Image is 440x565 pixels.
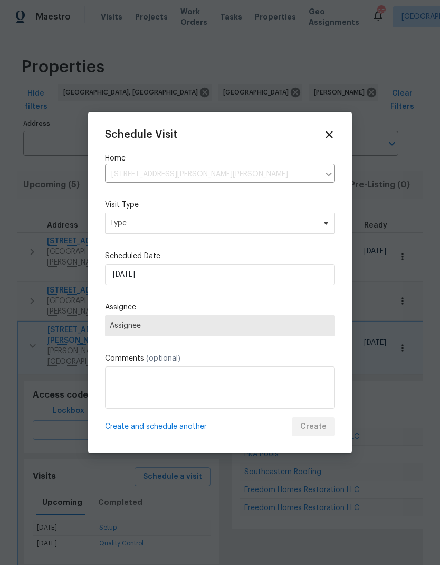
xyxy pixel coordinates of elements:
[105,129,177,140] span: Schedule Visit
[105,251,335,261] label: Scheduled Date
[146,355,180,362] span: (optional)
[105,166,319,183] input: Enter in an address
[105,421,207,432] span: Create and schedule another
[323,129,335,140] span: Close
[105,153,335,164] label: Home
[110,218,315,229] span: Type
[105,353,335,364] label: Comments
[105,302,335,313] label: Assignee
[105,264,335,285] input: M/D/YYYY
[105,200,335,210] label: Visit Type
[110,322,330,330] span: Assignee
